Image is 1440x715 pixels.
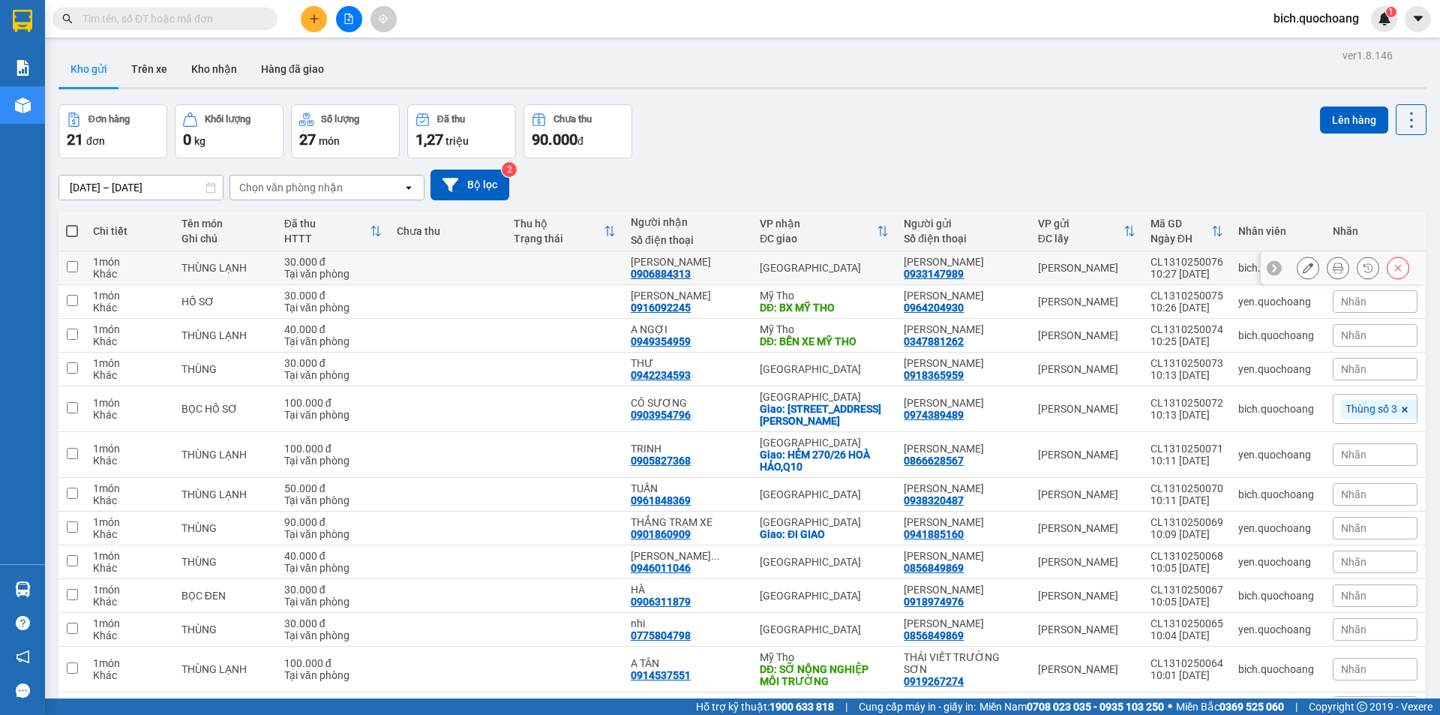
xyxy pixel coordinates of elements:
span: aim [378,14,388,24]
div: NGUYỄN CAO VÕ [904,516,1022,528]
div: 0916092245 [631,302,691,314]
div: [PERSON_NAME] [1038,623,1135,635]
div: 0856849869 [904,562,964,574]
button: Trên xe [119,51,179,87]
span: đ [577,135,583,147]
strong: 0369 525 060 [1219,701,1284,713]
div: 0938320487 [904,494,964,506]
div: 0974389489 [904,409,964,421]
div: Tại văn phòng [284,528,382,540]
th: Toggle SortBy [1030,212,1143,251]
div: Tại văn phòng [284,455,382,467]
svg: open [403,182,415,194]
button: Đơn hàng21đơn [58,104,167,158]
span: 1,27 [415,131,443,149]
span: Nhãn [1341,449,1366,461]
div: CL1310250071 [1150,443,1223,455]
div: yen.quochoang [1238,522,1318,534]
div: 100.000 đ [284,397,382,409]
div: 0949354959 [631,335,691,347]
div: 1 món [93,584,166,596]
div: CL1310250076 [1150,256,1223,268]
div: [GEOGRAPHIC_DATA] [760,488,889,500]
span: triệu [445,135,469,147]
div: Khác [93,494,166,506]
div: 100.000 đ [284,657,382,669]
div: [PERSON_NAME] [1038,262,1135,274]
div: A NGỢI [631,323,745,335]
div: 0906884313 [631,268,691,280]
div: Tại văn phòng [284,302,382,314]
div: 0942234593 [631,369,691,381]
div: [PERSON_NAME] [1038,403,1135,415]
div: 0775804798 [631,629,691,641]
div: NGUYỄN TRẦN QUỐC HƯNG [904,397,1022,409]
div: Người nhận [631,216,745,228]
div: VP gửi [1038,218,1123,230]
div: Đã thu [437,114,465,125]
span: Cung cấp máy in - giấy in: [859,698,976,715]
div: 1 món [93,516,166,528]
span: Nhãn [1341,556,1366,568]
div: bich.quochoang [1238,488,1318,500]
button: Chưa thu90.000đ [523,104,632,158]
span: message [16,683,30,698]
div: 30.000 đ [284,290,382,302]
div: THÙNG [181,623,269,635]
div: [GEOGRAPHIC_DATA] [760,556,889,568]
div: bich.quochoang [1238,590,1318,602]
div: CÔ SƯƠNG [631,397,745,409]
span: question-circle [16,616,30,630]
div: CL1310250068 [1150,550,1223,562]
div: bich.quochoang [1238,329,1318,341]
th: Toggle SortBy [506,212,623,251]
div: [PERSON_NAME] [1038,663,1135,675]
span: Nhãn [1341,488,1366,500]
div: 0918365959 [904,369,964,381]
div: TRẦN HOÀI CÔNG [904,256,1022,268]
img: logo-vxr [13,10,32,32]
div: yen.quochoang [1238,296,1318,308]
div: NGUYỄN PHƯỢNG QUYÊN [904,584,1022,596]
div: 30.000 đ [284,357,382,369]
span: Miền Bắc [1176,698,1284,715]
span: 27 [299,131,316,149]
div: NGUYỄN THỊ THÚY KIỀU [904,617,1022,629]
div: CL1310250070 [1150,482,1223,494]
div: Ngày ĐH [1150,233,1211,245]
div: ver 1.8.146 [1342,47,1393,64]
span: 21 [67,131,83,149]
div: THÙNG LẠNH [181,488,269,500]
button: Đã thu1,27 triệu [407,104,516,158]
div: CL1310250065 [1150,617,1223,629]
input: Tìm tên, số ĐT hoặc mã đơn [82,11,259,27]
div: 0901860909 [631,528,691,540]
div: 1 món [93,397,166,409]
button: caret-down [1405,6,1431,32]
div: Khác [93,596,166,608]
div: THÙNG [181,556,269,568]
div: 0919267274 [904,675,964,687]
div: [PERSON_NAME] [1038,590,1135,602]
div: 1 món [93,443,166,455]
span: Nhãn [1341,663,1366,675]
div: THÙNG LẠNH [181,329,269,341]
span: | [845,698,847,715]
div: HOÀNG THÔNG [904,482,1022,494]
div: THÙNG [181,363,269,375]
div: 10:04 [DATE] [1150,629,1223,641]
sup: 1 [1386,7,1396,17]
div: 10:01 [DATE] [1150,669,1223,681]
span: 1 [1388,7,1393,17]
div: TRINH [631,443,745,455]
img: icon-new-feature [1378,12,1391,26]
div: Tại văn phòng [284,494,382,506]
strong: 0708 023 035 - 0935 103 250 [1027,701,1164,713]
span: Nhãn [1341,623,1366,635]
div: Ghi chú [181,233,269,245]
div: 1 món [93,617,166,629]
span: file-add [343,14,354,24]
div: 10:05 [DATE] [1150,596,1223,608]
div: 0856849869 [904,629,964,641]
img: warehouse-icon [15,98,31,113]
